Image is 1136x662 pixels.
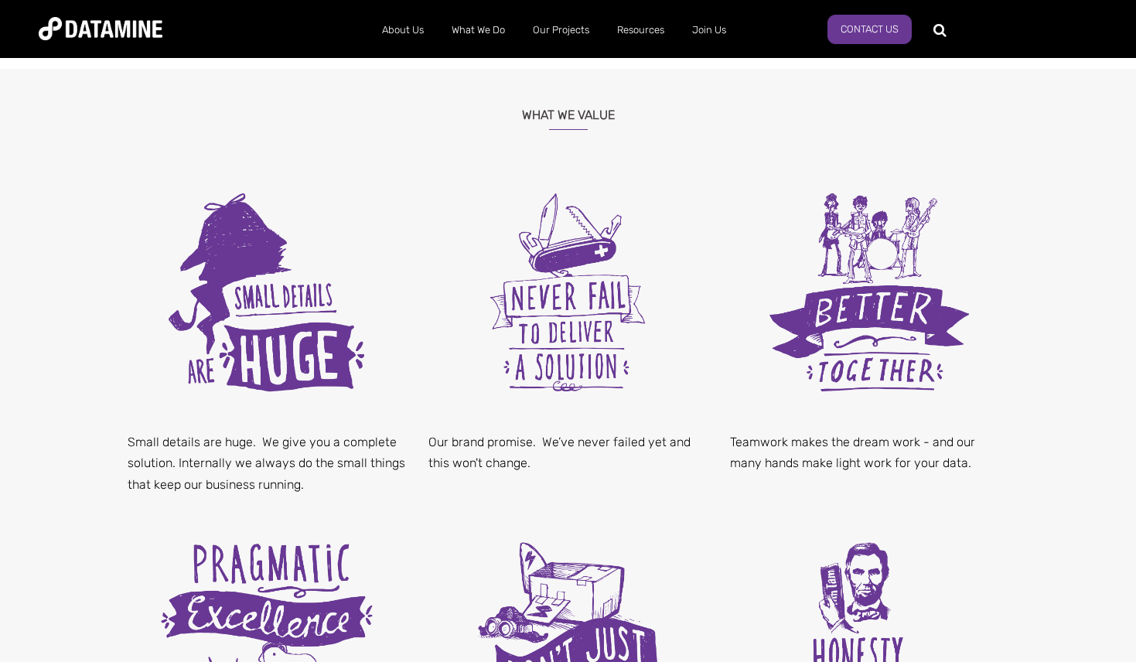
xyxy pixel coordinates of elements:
a: Resources [603,10,678,50]
a: What We Do [438,10,519,50]
a: Our Projects [519,10,603,50]
p: Small details are huge. We give you a complete solution. Internally we always do the small things... [128,432,406,495]
p: Our brand promise. We’ve never failed yet and this won't change. [428,432,707,473]
img: Small Details Are Huge [143,169,391,416]
h3: What We Value [116,88,1021,130]
img: Better together [745,169,993,416]
p: Teamwork makes the dream work - and our many hands make light work for your data. [730,432,1008,473]
img: Datamine [39,17,162,40]
a: Contact Us [827,15,912,44]
a: About Us [368,10,438,50]
a: Join Us [678,10,740,50]
img: Never fail to deliver a solution [444,169,691,416]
